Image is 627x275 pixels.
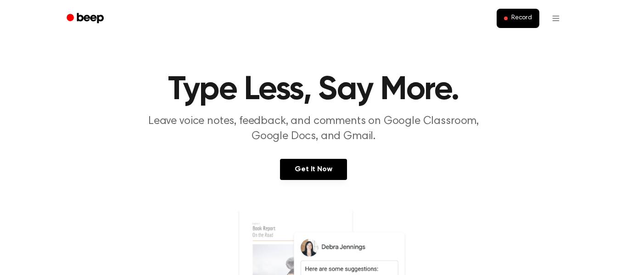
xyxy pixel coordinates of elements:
[497,9,539,28] button: Record
[78,73,549,107] h1: Type Less, Say More.
[511,14,532,22] span: Record
[137,114,490,144] p: Leave voice notes, feedback, and comments on Google Classroom, Google Docs, and Gmail.
[60,10,112,28] a: Beep
[280,159,347,180] a: Get It Now
[545,7,567,29] button: Open menu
